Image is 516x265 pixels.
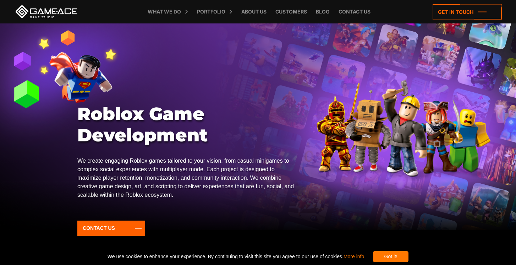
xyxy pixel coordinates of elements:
[373,251,408,262] div: Got it!
[77,103,294,146] h1: Roblox Game Development
[77,157,294,199] p: We create engaging Roblox games tailored to your vision, from casual minigames to complex social ...
[108,251,364,262] span: We use cookies to enhance your experience. By continuing to visit this site you agree to our use ...
[433,4,502,20] a: Get in touch
[77,221,145,236] a: Contact Us
[344,254,364,259] a: More info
